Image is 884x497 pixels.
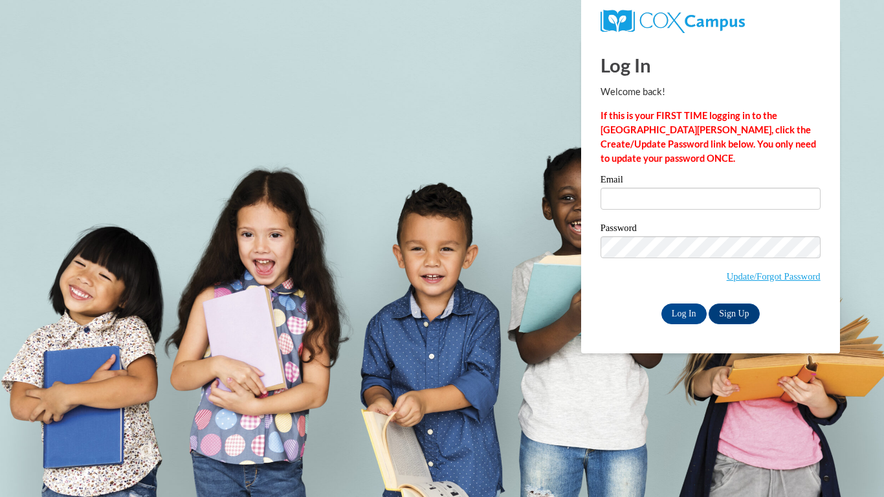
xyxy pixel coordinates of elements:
[601,175,821,188] label: Email
[709,304,759,324] a: Sign Up
[601,85,821,99] p: Welcome back!
[601,15,745,26] a: COX Campus
[601,52,821,78] h1: Log In
[601,110,816,164] strong: If this is your FIRST TIME logging in to the [GEOGRAPHIC_DATA][PERSON_NAME], click the Create/Upd...
[661,304,707,324] input: Log In
[727,271,821,282] a: Update/Forgot Password
[601,10,745,33] img: COX Campus
[601,223,821,236] label: Password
